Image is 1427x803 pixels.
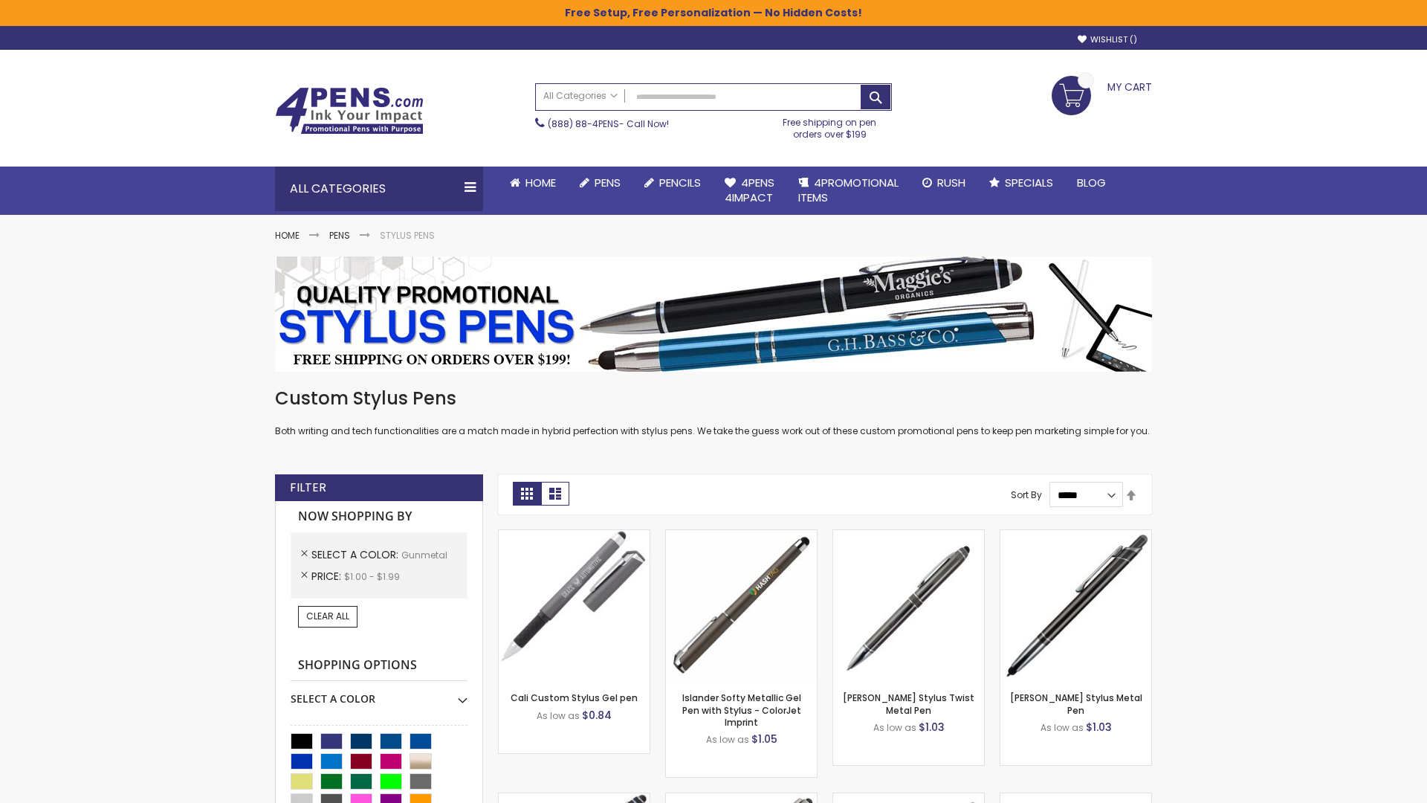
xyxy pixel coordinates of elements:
[298,606,357,627] a: Clear All
[329,229,350,242] a: Pens
[1000,530,1151,681] img: Olson Stylus Metal Pen-Gunmetal
[1086,720,1112,735] span: $1.03
[682,691,801,728] a: Islander Softy Metallic Gel Pen with Stylus - ColorJet Imprint
[311,547,401,562] span: Select A Color
[525,175,556,190] span: Home
[1077,175,1106,190] span: Blog
[1000,529,1151,542] a: Olson Stylus Metal Pen-Gunmetal
[919,720,945,735] span: $1.03
[275,387,1152,438] div: Both writing and tech functionalities are a match made in hybrid perfection with stylus pens. We ...
[582,708,612,723] span: $0.84
[843,691,974,716] a: [PERSON_NAME] Stylus Twist Metal Pen
[1010,691,1142,716] a: [PERSON_NAME] Stylus Metal Pen
[275,257,1152,372] img: Stylus Pens
[568,167,632,199] a: Pens
[344,570,400,583] span: $1.00 - $1.99
[499,529,650,542] a: Cali Custom Stylus Gel pen-Gunmetal
[513,482,541,506] strong: Grid
[659,175,701,190] span: Pencils
[291,650,467,682] strong: Shopping Options
[499,530,650,681] img: Cali Custom Stylus Gel pen-Gunmetal
[498,167,568,199] a: Home
[291,501,467,532] strong: Now Shopping by
[511,691,638,704] a: Cali Custom Stylus Gel pen
[1011,488,1042,501] label: Sort By
[275,167,483,211] div: All Categories
[275,387,1152,410] h1: Custom Stylus Pens
[306,610,349,622] span: Clear All
[937,175,965,190] span: Rush
[537,709,580,722] span: As low as
[543,90,618,102] span: All Categories
[548,117,619,130] a: (888) 88-4PENS
[977,167,1065,199] a: Specials
[706,733,749,746] span: As low as
[1065,167,1118,199] a: Blog
[548,117,669,130] span: - Call Now!
[751,732,777,746] span: $1.05
[1041,721,1084,734] span: As low as
[666,529,817,542] a: Islander Softy Metallic Gel Pen with Stylus - ColorJet Imprint-Gunmetal
[595,175,621,190] span: Pens
[311,569,344,584] span: Price
[833,529,984,542] a: Colter Stylus Twist Metal Pen-Gunmetal
[1078,34,1137,45] a: Wishlist
[910,167,977,199] a: Rush
[1005,175,1053,190] span: Specials
[833,530,984,681] img: Colter Stylus Twist Metal Pen-Gunmetal
[380,229,435,242] strong: Stylus Pens
[536,84,625,109] a: All Categories
[290,480,326,496] strong: Filter
[768,111,893,141] div: Free shipping on pen orders over $199
[786,167,910,215] a: 4PROMOTIONALITEMS
[725,175,774,205] span: 4Pens 4impact
[275,229,300,242] a: Home
[275,87,424,135] img: 4Pens Custom Pens and Promotional Products
[873,721,916,734] span: As low as
[713,167,786,215] a: 4Pens4impact
[632,167,713,199] a: Pencils
[401,549,447,561] span: Gunmetal
[291,681,467,706] div: Select A Color
[798,175,899,205] span: 4PROMOTIONAL ITEMS
[666,530,817,681] img: Islander Softy Metallic Gel Pen with Stylus - ColorJet Imprint-Gunmetal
